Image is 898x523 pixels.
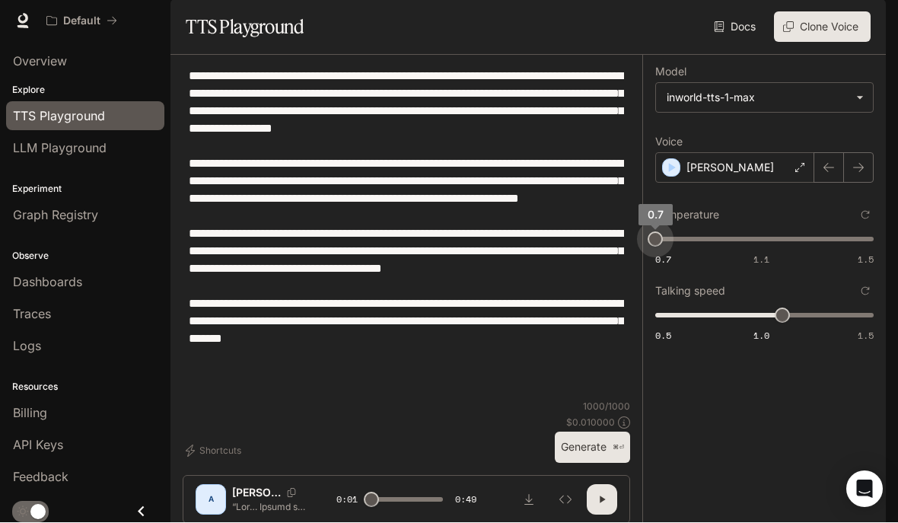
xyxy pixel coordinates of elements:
[40,6,124,37] button: All workspaces
[846,471,883,508] div: Open Intercom Messenger
[753,330,769,343] span: 1.0
[648,209,664,222] span: 0.7
[858,254,874,266] span: 1.5
[774,12,871,43] button: Clone Voice
[555,432,630,464] button: Generate⌘⏎
[583,400,630,413] p: 1000 / 1000
[281,489,302,498] button: Copy Voice ID
[232,486,281,501] p: [PERSON_NAME]
[655,210,719,221] p: Temperature
[550,485,581,515] button: Inspect
[514,485,544,515] button: Download audio
[455,493,476,508] span: 0:49
[336,493,358,508] span: 0:01
[656,84,873,113] div: inworld-tts-1-max
[655,137,683,148] p: Voice
[655,330,671,343] span: 0.5
[63,15,100,28] p: Default
[566,416,615,429] p: $ 0.010000
[655,286,725,297] p: Talking speed
[857,207,874,224] button: Reset to default
[857,283,874,300] button: Reset to default
[858,330,874,343] span: 1.5
[686,161,774,176] p: [PERSON_NAME]
[655,67,686,78] p: Model
[711,12,762,43] a: Docs
[199,488,223,512] div: A
[232,501,305,514] p: “Lor… Ipsumd sit amet consecte adipiscing elitse doeiu tem. Inci, utl etdo ma ali eni adm veni, ‘...
[655,254,671,266] span: 0.7
[186,12,304,43] h1: TTS Playground
[613,444,624,453] p: ⌘⏎
[667,91,849,106] div: inworld-tts-1-max
[753,254,769,266] span: 1.1
[183,439,247,464] button: Shortcuts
